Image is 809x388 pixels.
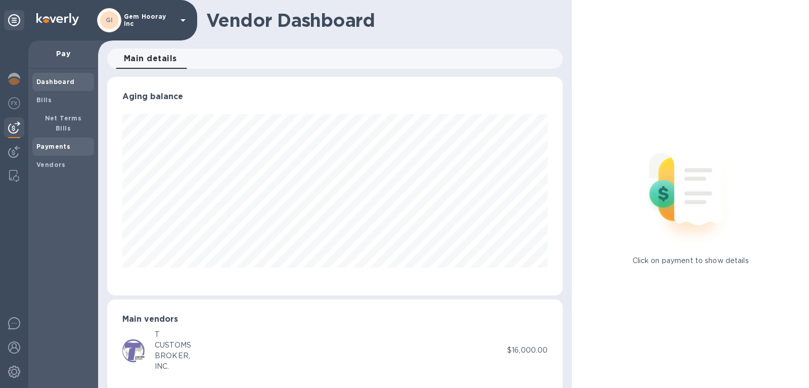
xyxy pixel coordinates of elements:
h1: Vendor Dashboard [206,10,556,31]
p: $16,000.00 [507,345,548,356]
img: Foreign exchange [8,97,20,109]
h3: Aging balance [122,92,548,102]
h3: Main vendors [122,315,548,324]
b: Bills [36,96,52,104]
b: GI [106,16,113,24]
div: CUSTOMS [155,340,191,351]
b: Dashboard [36,78,75,85]
b: Payments [36,143,70,150]
span: Main details [124,52,177,66]
div: INC. [155,361,191,372]
b: Vendors [36,161,66,168]
p: Click on payment to show details [633,255,749,266]
img: Logo [36,13,79,25]
div: T [155,329,191,340]
p: Gem Hooray Inc [124,13,174,27]
p: Pay [36,49,90,59]
div: Unpin categories [4,10,24,30]
div: BROKER, [155,351,191,361]
b: Net Terms Bills [45,114,82,132]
